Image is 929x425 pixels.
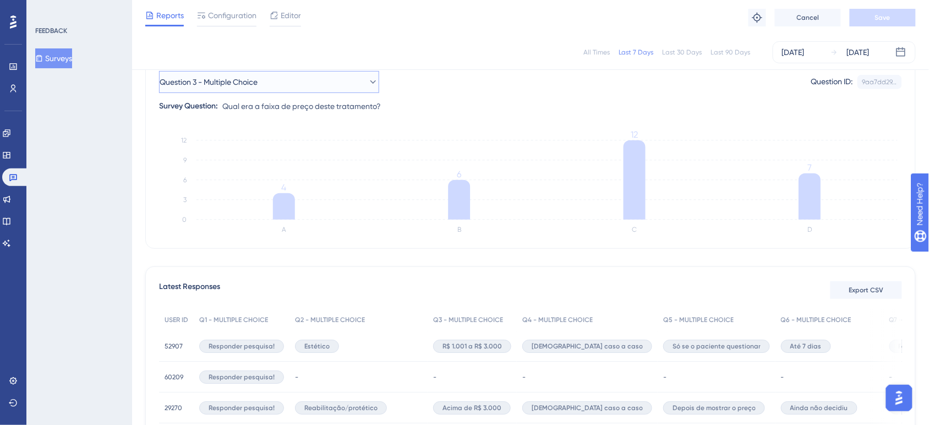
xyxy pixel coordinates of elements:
[222,100,381,113] span: Qual era a faixa de preço deste tratamento?
[181,137,187,144] tspan: 12
[889,373,893,382] span: -
[673,342,761,351] span: Só se o paciente questionar
[281,9,301,22] span: Editor
[663,373,666,382] span: -
[808,162,812,173] tspan: 7
[295,373,298,382] span: -
[165,315,188,324] span: USER ID
[295,315,365,324] span: Q2 - MULTIPLE CHOICE
[775,9,841,26] button: Cancel
[35,26,67,35] div: FEEDBACK
[457,169,462,179] tspan: 6
[807,226,812,233] text: D
[208,9,256,22] span: Configuration
[304,404,378,412] span: Reabilitação/protético
[522,315,593,324] span: Q4 - MULTIPLE CHOICE
[160,75,258,89] span: Question 3 - Multiple Choice
[790,404,848,412] span: Ainda não decidiu
[165,342,183,351] span: 52907
[183,176,187,184] tspan: 6
[35,48,72,68] button: Surveys
[830,281,902,299] button: Export CSV
[583,48,610,57] div: All Times
[532,404,643,412] span: [DEMOGRAPHIC_DATA] caso a caso
[782,46,805,59] div: [DATE]
[631,129,638,140] tspan: 12
[433,315,503,324] span: Q3 - MULTIPLE CHOICE
[632,226,637,233] text: C
[847,46,870,59] div: [DATE]
[183,196,187,204] tspan: 3
[182,216,187,224] tspan: 0
[790,342,822,351] span: Até 7 dias
[442,342,502,351] span: R$ 1.001 a R$ 3.000
[165,373,183,382] span: 60209
[711,48,751,57] div: Last 90 Days
[156,9,184,22] span: Reports
[673,404,756,412] span: Depois de mostrar o preço
[850,9,916,26] button: Save
[159,71,379,93] button: Question 3 - Multiple Choice
[663,48,702,57] div: Last 30 Days
[209,373,275,382] span: Responder pesquisa!
[875,13,890,22] span: Save
[883,382,916,415] iframe: UserGuiding AI Assistant Launcher
[209,404,275,412] span: Responder pesquisa!
[781,315,851,324] span: Q6 - MULTIPLE CHOICE
[199,315,268,324] span: Q1 - MULTIPLE CHOICE
[159,280,220,300] span: Latest Responses
[26,3,69,16] span: Need Help?
[304,342,330,351] span: Estético
[663,315,734,324] span: Q5 - MULTIPLE CHOICE
[282,226,286,233] text: A
[442,404,501,412] span: Acima de R$ 3.000
[797,13,819,22] span: Cancel
[159,100,218,113] div: Survey Question:
[781,373,784,382] span: -
[209,342,275,351] span: Responder pesquisa!
[183,156,187,164] tspan: 9
[433,373,436,382] span: -
[282,182,287,193] tspan: 4
[532,342,643,351] span: [DEMOGRAPHIC_DATA] caso a caso
[619,48,654,57] div: Last 7 Days
[522,373,526,382] span: -
[849,286,884,295] span: Export CSV
[457,226,461,233] text: B
[862,78,897,86] div: 9aa7dd29...
[811,75,853,89] div: Question ID:
[165,404,182,412] span: 29270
